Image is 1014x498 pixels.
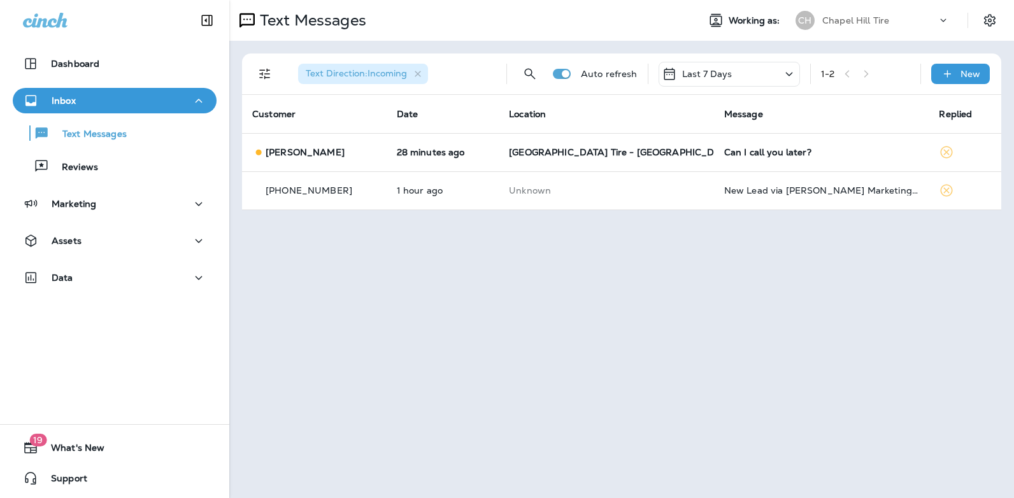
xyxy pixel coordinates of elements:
p: Chapel Hill Tire [822,15,889,25]
button: Dashboard [13,51,217,76]
p: Assets [52,236,82,246]
span: Support [38,473,87,488]
p: [PERSON_NAME] [266,147,345,157]
p: Data [52,273,73,283]
button: Data [13,265,217,290]
span: Text Direction : Incoming [306,68,407,79]
p: Sep 8, 2025 01:29 PM [397,185,489,196]
p: Inbox [52,96,76,106]
button: Filters [252,61,278,87]
button: Inbox [13,88,217,113]
div: Can I call you later? [724,147,919,157]
span: Location [509,108,546,120]
span: What's New [38,443,104,458]
span: Replied [939,108,972,120]
p: Reviews [49,162,98,174]
div: 1 - 2 [821,69,834,79]
button: Collapse Sidebar [189,8,225,33]
button: Support [13,466,217,491]
p: Auto refresh [581,69,638,79]
p: This customer does not have a last location and the phone number they messaged is not assigned to... [509,185,704,196]
span: Customer [252,108,296,120]
span: Date [397,108,418,120]
button: Assets [13,228,217,253]
span: 19 [29,434,46,446]
p: Dashboard [51,59,99,69]
span: [GEOGRAPHIC_DATA] Tire - [GEOGRAPHIC_DATA] [509,146,736,158]
span: Working as: [729,15,783,26]
span: Message [724,108,763,120]
div: CH [796,11,815,30]
p: Text Messages [255,11,366,30]
button: Search Messages [517,61,543,87]
p: New [960,69,980,79]
button: 19What's New [13,435,217,460]
p: Last 7 Days [682,69,732,79]
p: Sep 8, 2025 02:04 PM [397,147,489,157]
button: Settings [978,9,1001,32]
p: Text Messages [50,129,127,141]
p: Marketing [52,199,96,209]
button: Text Messages [13,120,217,146]
div: New Lead via Merrick Marketing, Customer Name: Amanda .., Contact info: Masked phone number avail... [724,185,919,196]
button: Marketing [13,191,217,217]
p: [PHONE_NUMBER] [266,185,352,196]
div: Text Direction:Incoming [298,64,428,84]
button: Reviews [13,153,217,180]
